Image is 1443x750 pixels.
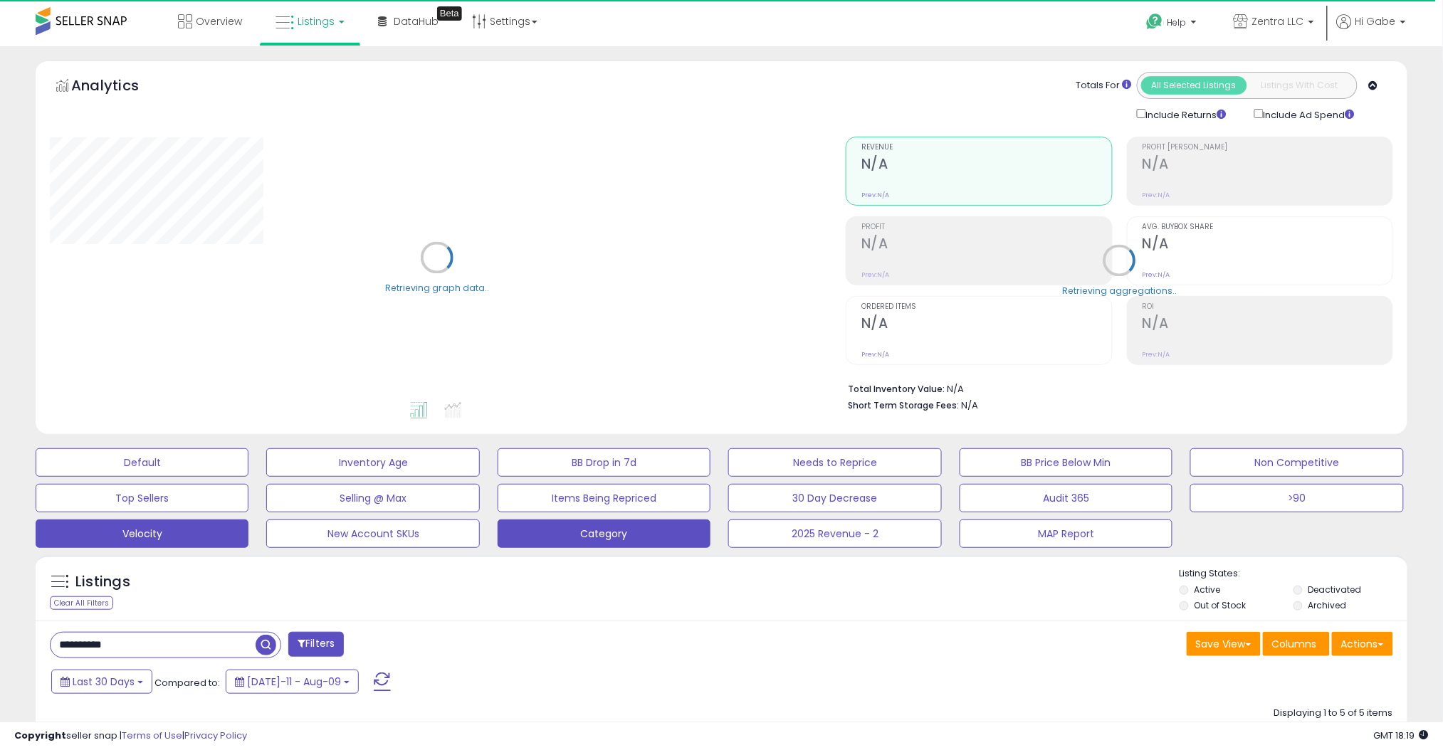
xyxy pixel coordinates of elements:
[385,282,489,295] div: Retrieving graph data..
[498,519,710,548] button: Category
[1274,707,1393,720] div: Displaying 1 to 5 of 5 items
[14,729,247,743] div: seller snap | |
[1272,637,1317,651] span: Columns
[437,6,462,21] div: Tooltip anchor
[1337,14,1406,46] a: Hi Gabe
[1374,729,1429,742] span: 2025-09-9 18:19 GMT
[1190,484,1403,512] button: >90
[1355,14,1396,28] span: Hi Gabe
[498,448,710,477] button: BB Drop in 7d
[36,519,248,548] button: Velocity
[1062,285,1177,297] div: Retrieving aggregations..
[50,596,113,610] div: Clear All Filters
[498,484,710,512] button: Items Being Repriced
[1308,599,1346,611] label: Archived
[36,484,248,512] button: Top Sellers
[266,448,479,477] button: Inventory Age
[728,519,941,548] button: 2025 Revenue - 2
[71,75,167,99] h5: Analytics
[1126,106,1244,122] div: Include Returns
[1332,632,1393,656] button: Actions
[960,484,1172,512] button: Audit 365
[73,675,135,689] span: Last 30 Days
[226,670,359,694] button: [DATE]-11 - Aug-09
[184,729,247,742] a: Privacy Policy
[1263,632,1330,656] button: Columns
[51,670,152,694] button: Last 30 Days
[1308,583,1361,596] label: Deactivated
[960,448,1172,477] button: BB Price Below Min
[247,675,341,689] span: [DATE]-11 - Aug-09
[122,729,182,742] a: Terms of Use
[960,519,1172,548] button: MAP Report
[1187,632,1261,656] button: Save View
[728,484,941,512] button: 30 Day Decrease
[1190,448,1403,477] button: Non Competitive
[75,572,130,592] h5: Listings
[288,632,344,657] button: Filters
[196,14,242,28] span: Overview
[1167,16,1187,28] span: Help
[298,14,335,28] span: Listings
[266,519,479,548] button: New Account SKUs
[36,448,248,477] button: Default
[1252,14,1304,28] span: Zentra LLC
[1146,13,1164,31] i: Get Help
[1195,583,1221,596] label: Active
[728,448,941,477] button: Needs to Reprice
[1135,2,1211,46] a: Help
[1244,106,1378,122] div: Include Ad Spend
[1195,599,1247,611] label: Out of Stock
[266,484,479,512] button: Selling @ Max
[1247,76,1353,95] button: Listings With Cost
[1141,76,1247,95] button: All Selected Listings
[394,14,439,28] span: DataHub
[14,729,66,742] strong: Copyright
[154,676,220,690] span: Compared to:
[1076,79,1132,93] div: Totals For
[1180,567,1407,581] p: Listing States:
